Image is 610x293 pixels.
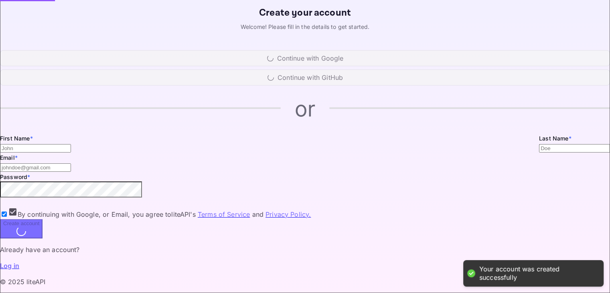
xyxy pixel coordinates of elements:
[539,135,571,142] label: Last Name
[539,144,610,153] input: Doe
[18,210,311,219] span: By continuing with Google, or Email, you agree to liteAPI's and
[3,194,10,201] button: toggle password visibility
[198,210,250,218] a: Terms of Service
[265,210,311,218] a: Privacy Policy.
[2,212,7,217] input: By continuing with Google, or Email, you agree toliteAPI's Terms of Service and Privacy Policy.
[479,265,596,282] div: Your account was created successfully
